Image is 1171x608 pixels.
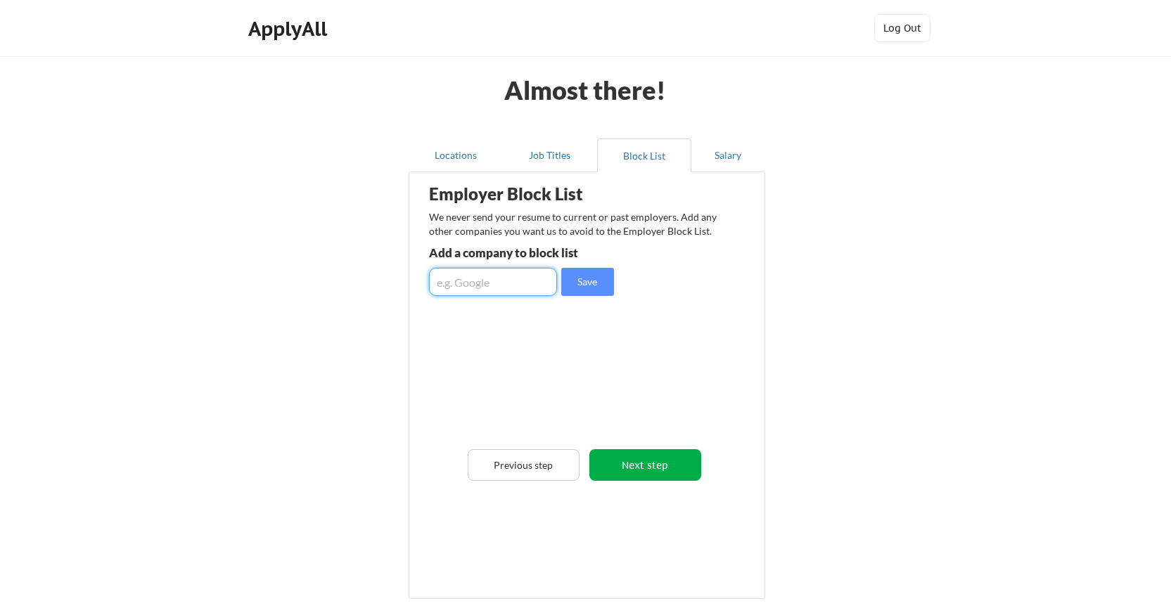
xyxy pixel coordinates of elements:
[429,247,635,259] div: Add a company to block list
[874,14,930,42] button: Log Out
[429,268,557,296] input: e.g. Google
[248,17,331,41] div: ApplyAll
[597,138,691,172] button: Block List
[409,138,503,172] button: Locations
[487,77,683,103] div: Almost there!
[468,449,580,481] button: Previous step
[691,138,765,172] button: Salary
[503,138,597,172] button: Job Titles
[429,186,650,202] div: Employer Block List
[589,449,701,481] button: Next step
[561,268,614,296] button: Save
[429,210,725,238] div: We never send your resume to current or past employers. Add any other companies you want us to av...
